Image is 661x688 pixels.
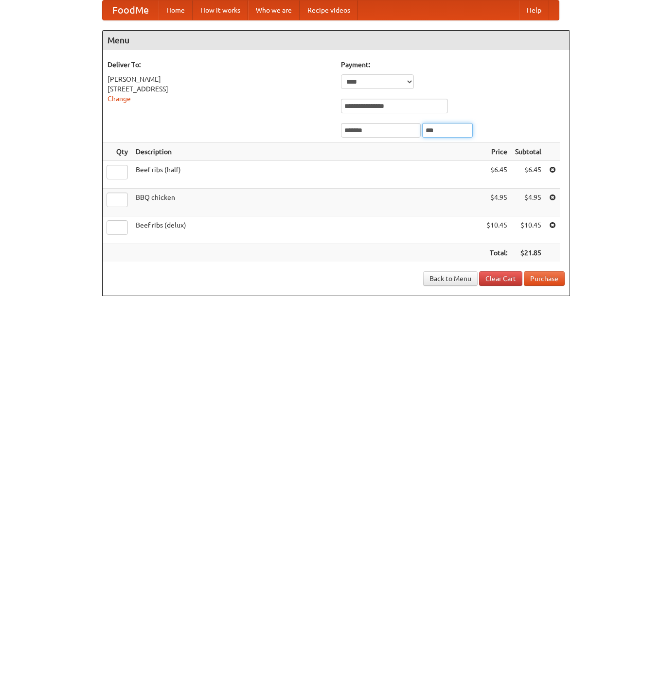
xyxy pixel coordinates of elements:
div: [PERSON_NAME] [107,74,331,84]
a: Back to Menu [423,271,478,286]
td: $10.45 [511,216,545,244]
a: Change [107,95,131,103]
h4: Menu [103,31,570,50]
td: Beef ribs (half) [132,161,482,189]
a: Help [519,0,549,20]
th: Price [482,143,511,161]
td: $10.45 [482,216,511,244]
th: Description [132,143,482,161]
td: Beef ribs (delux) [132,216,482,244]
th: Total: [482,244,511,262]
h5: Deliver To: [107,60,331,70]
a: Clear Cart [479,271,522,286]
td: $6.45 [511,161,545,189]
div: [STREET_ADDRESS] [107,84,331,94]
button: Purchase [524,271,565,286]
th: Qty [103,143,132,161]
a: Home [159,0,193,20]
a: How it works [193,0,248,20]
th: Subtotal [511,143,545,161]
th: $21.85 [511,244,545,262]
td: BBQ chicken [132,189,482,216]
td: $6.45 [482,161,511,189]
a: Recipe videos [300,0,358,20]
a: FoodMe [103,0,159,20]
td: $4.95 [511,189,545,216]
h5: Payment: [341,60,565,70]
a: Who we are [248,0,300,20]
td: $4.95 [482,189,511,216]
